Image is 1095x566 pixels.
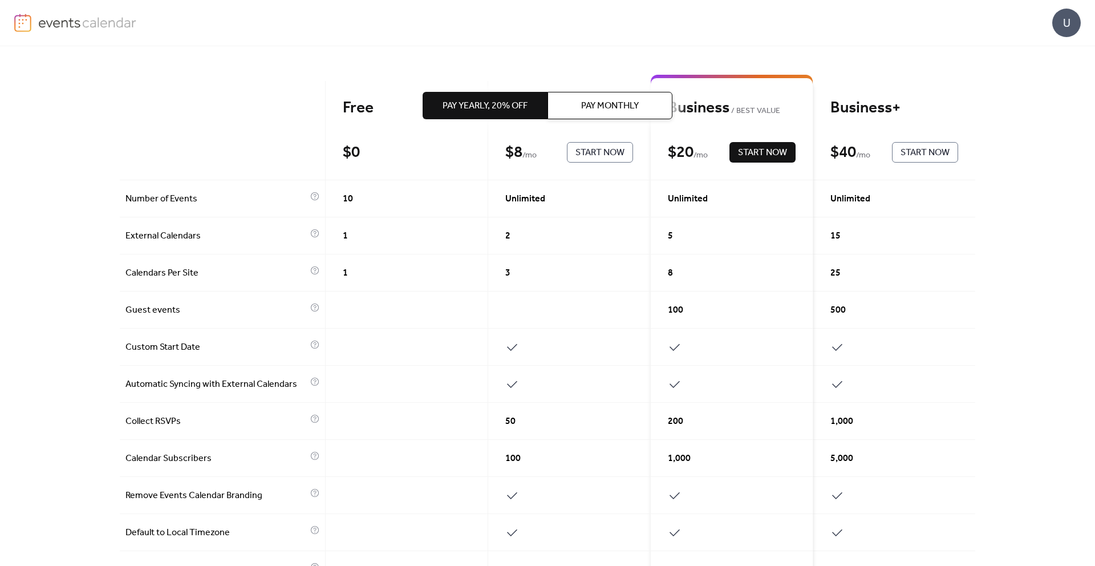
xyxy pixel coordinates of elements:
span: Start Now [901,146,950,160]
span: 50 [505,415,516,428]
div: $ 20 [668,143,693,163]
div: Business [668,98,796,118]
span: 8 [668,266,673,280]
button: Start Now [892,142,958,163]
span: Unlimited [668,192,708,206]
img: logo-type [38,14,137,31]
button: Start Now [729,142,796,163]
span: BEST VALUE [729,104,780,118]
span: Default to Local Timezone [125,526,307,540]
span: / mo [693,149,708,163]
div: $ 0 [343,143,360,163]
span: Unlimited [505,192,545,206]
span: 1,000 [668,452,691,466]
span: Start Now [738,146,787,160]
span: Custom Start Date [125,341,307,354]
span: 3 [505,266,510,280]
span: Remove Events Calendar Branding [125,489,307,503]
span: 100 [668,304,683,317]
span: 5,000 [830,452,853,466]
span: Guest events [125,304,307,317]
span: 1 [343,229,348,243]
div: Free [343,98,471,118]
span: 5 [668,229,673,243]
span: Automatic Syncing with External Calendars [125,378,307,391]
span: Calendar Subscribers [125,452,307,466]
div: U [1052,9,1081,37]
span: 2 [505,229,510,243]
span: 1,000 [830,415,853,428]
span: External Calendars [125,229,307,243]
span: Pay Yearly, 20% off [443,99,528,113]
span: 25 [830,266,841,280]
span: 10 [343,192,353,206]
span: Calendars Per Site [125,266,307,280]
span: 100 [505,452,521,466]
button: Pay Yearly, 20% off [423,92,547,119]
span: 200 [668,415,683,428]
span: Unlimited [830,192,870,206]
button: Pay Monthly [547,92,672,119]
img: logo [14,14,31,32]
span: 500 [830,304,846,317]
span: 15 [830,229,841,243]
span: Number of Events [125,192,307,206]
span: Collect RSVPs [125,415,307,428]
span: / mo [856,149,870,163]
div: $ 40 [830,143,856,163]
span: Pay Monthly [581,99,639,113]
span: 1 [343,266,348,280]
div: Business+ [830,98,958,118]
